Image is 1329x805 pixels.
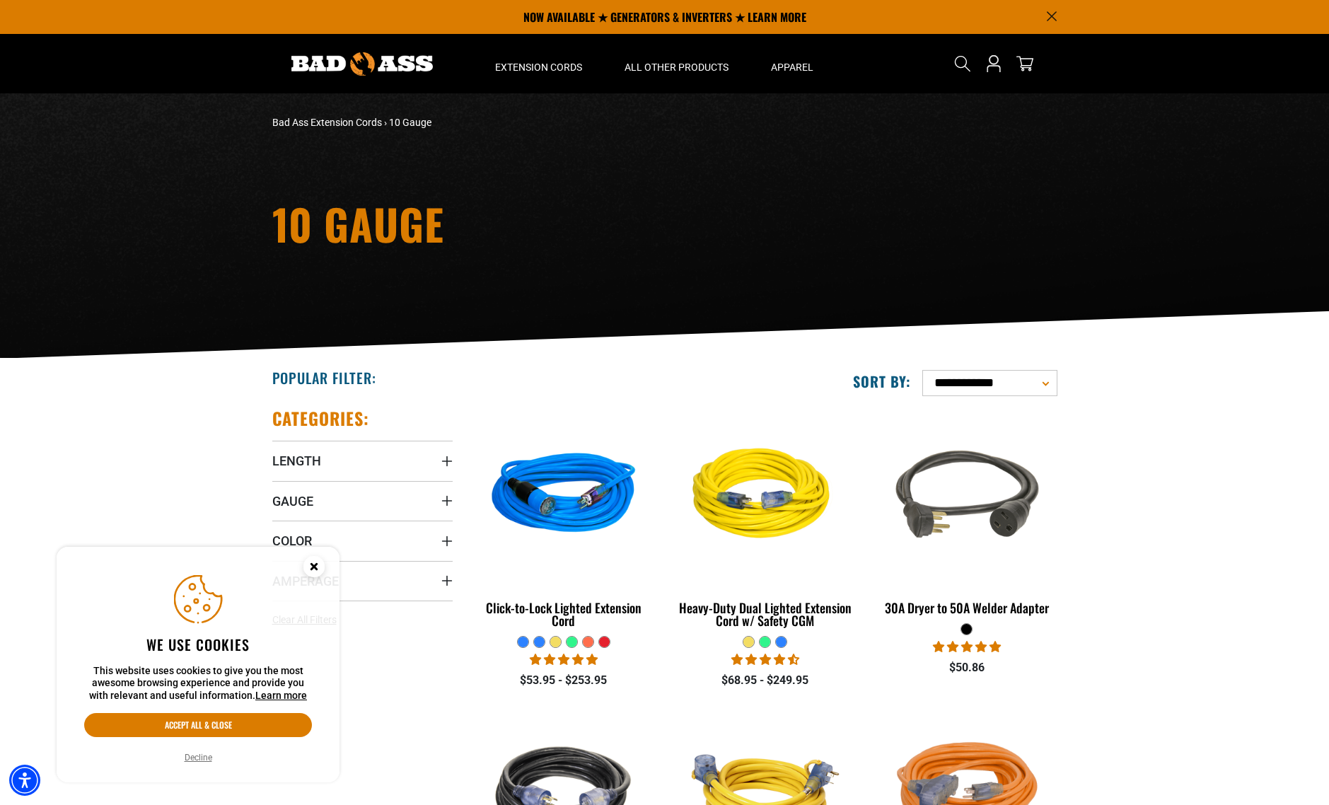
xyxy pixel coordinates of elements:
[272,441,453,480] summary: Length
[676,415,854,577] img: yellow
[272,115,789,130] nav: breadcrumbs
[951,52,974,75] summary: Search
[389,117,431,128] span: 10 Gauge
[272,369,376,387] h2: Popular Filter:
[272,202,789,245] h1: 10 Gauge
[750,34,835,93] summary: Apparel
[876,407,1057,622] a: black 30A Dryer to 50A Welder Adapter
[84,665,312,702] p: This website uses cookies to give you the most awesome browsing experience and provide you with r...
[878,415,1056,577] img: black
[530,653,598,666] span: 4.87 stars
[84,713,312,737] button: Accept all & close
[84,635,312,654] h2: We use cookies
[675,407,855,635] a: yellow Heavy-Duty Dual Lighted Extension Cord w/ Safety CGM
[474,601,654,627] div: Click-to-Lock Lighted Extension Cord
[474,672,654,689] div: $53.95 - $253.95
[876,601,1057,614] div: 30A Dryer to 50A Welder Adapter
[272,117,382,128] a: Bad Ass Extension Cords
[933,640,1001,654] span: 5.00 stars
[384,117,387,128] span: ›
[731,653,799,666] span: 4.64 stars
[876,659,1057,676] div: $50.86
[255,690,307,701] a: Learn more
[57,547,339,783] aside: Cookie Consent
[272,561,453,601] summary: Amperage
[272,521,453,560] summary: Color
[771,61,813,74] span: Apparel
[272,481,453,521] summary: Gauge
[291,52,433,76] img: Bad Ass Extension Cords
[603,34,750,93] summary: All Other Products
[272,407,370,429] h2: Categories:
[272,533,312,549] span: Color
[625,61,729,74] span: All Other Products
[474,407,654,635] a: blue Click-to-Lock Lighted Extension Cord
[272,453,321,469] span: Length
[475,415,653,577] img: blue
[272,493,313,509] span: Gauge
[9,765,40,796] div: Accessibility Menu
[495,61,582,74] span: Extension Cords
[853,372,911,390] label: Sort by:
[675,672,855,689] div: $68.95 - $249.95
[180,751,216,765] button: Decline
[474,34,603,93] summary: Extension Cords
[675,601,855,627] div: Heavy-Duty Dual Lighted Extension Cord w/ Safety CGM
